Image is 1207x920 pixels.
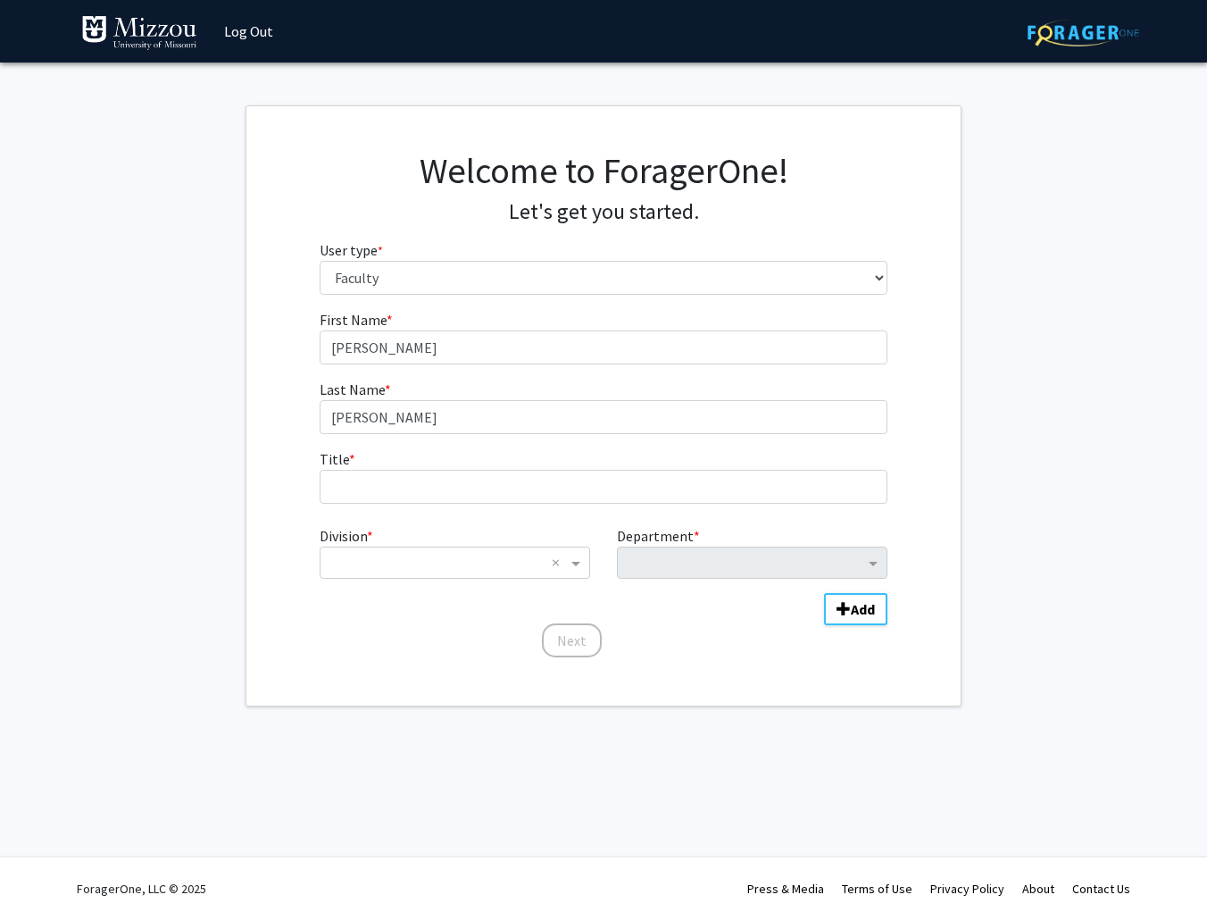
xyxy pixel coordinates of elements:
span: Title [320,450,349,468]
div: Division [306,525,603,579]
ng-select: Department [617,547,887,579]
a: Terms of Use [842,881,912,897]
iframe: Chat [13,840,76,907]
a: About [1022,881,1054,897]
ng-select: Division [320,547,590,579]
button: Add Division/Department [824,593,887,625]
button: Next [542,623,602,657]
a: Contact Us [1072,881,1130,897]
span: Clear all [552,552,567,573]
img: University of Missouri Logo [81,15,197,51]
div: Department [603,525,901,579]
a: Press & Media [747,881,824,897]
div: ForagerOne, LLC © 2025 [77,857,206,920]
img: ForagerOne Logo [1028,19,1139,46]
span: Last Name [320,381,385,398]
h1: Welcome to ForagerOne! [320,149,888,192]
label: User type [320,239,383,261]
b: Add [851,600,875,618]
h4: Let's get you started. [320,199,888,225]
span: First Name [320,311,387,329]
a: Privacy Policy [930,881,1004,897]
